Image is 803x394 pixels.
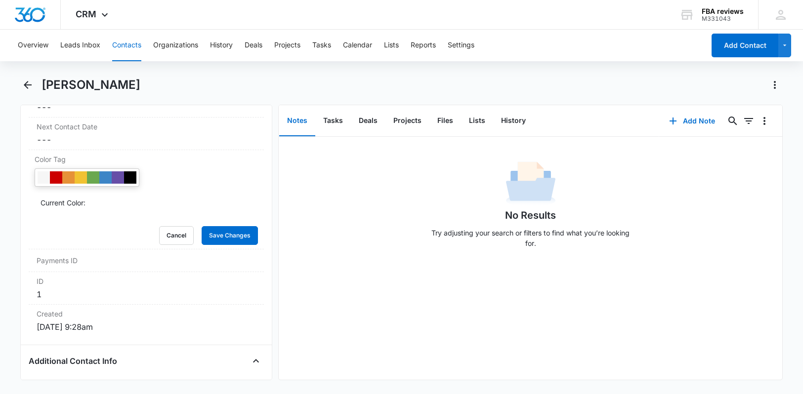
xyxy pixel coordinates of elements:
[76,9,96,19] span: CRM
[712,34,778,57] button: Add Contact
[37,255,91,266] dt: Payments ID
[29,249,264,272] div: Payments ID
[702,7,744,15] div: account name
[757,113,772,129] button: Overflow Menu
[124,171,136,184] div: #000000
[20,77,36,93] button: Back
[18,30,48,61] button: Overview
[29,118,264,150] div: Next Contact Date---
[38,171,50,184] div: #F6F6F6
[153,30,198,61] button: Organizations
[385,106,429,136] button: Projects
[279,106,315,136] button: Notes
[37,309,256,319] dt: Created
[37,276,256,286] dt: ID
[659,109,725,133] button: Add Note
[248,353,264,369] button: Close
[99,171,112,184] div: #3d85c6
[75,171,87,184] div: #f1c232
[210,30,233,61] button: History
[725,113,741,129] button: Search...
[351,106,385,136] button: Deals
[274,30,300,61] button: Projects
[427,228,634,248] p: Try adjusting your search or filters to find what you’re looking for.
[429,106,461,136] button: Files
[62,171,75,184] div: #e69138
[37,321,256,333] dd: [DATE] 9:28am
[506,158,555,208] img: No Data
[37,101,256,113] dd: ---
[159,226,194,245] button: Cancel
[29,355,117,367] h4: Additional Contact Info
[112,171,124,184] div: #674ea7
[35,154,258,164] label: Color Tag
[767,77,783,93] button: Actions
[702,15,744,22] div: account id
[461,106,493,136] button: Lists
[37,134,256,146] dd: ---
[50,171,62,184] div: #CC0000
[42,78,140,92] h1: [PERSON_NAME]
[505,208,556,223] h1: No Results
[29,272,264,305] div: ID1
[493,106,534,136] button: History
[87,171,99,184] div: #6aa84f
[112,30,141,61] button: Contacts
[60,30,100,61] button: Leads Inbox
[448,30,474,61] button: Settings
[37,121,256,132] label: Next Contact Date
[411,30,436,61] button: Reports
[343,30,372,61] button: Calendar
[202,226,258,245] button: Save Changes
[315,106,351,136] button: Tasks
[29,305,264,337] div: Created[DATE] 9:28am
[384,30,399,61] button: Lists
[41,197,85,208] p: Current Color:
[741,113,757,129] button: Filters
[312,30,331,61] button: Tasks
[245,30,262,61] button: Deals
[37,288,256,300] dd: 1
